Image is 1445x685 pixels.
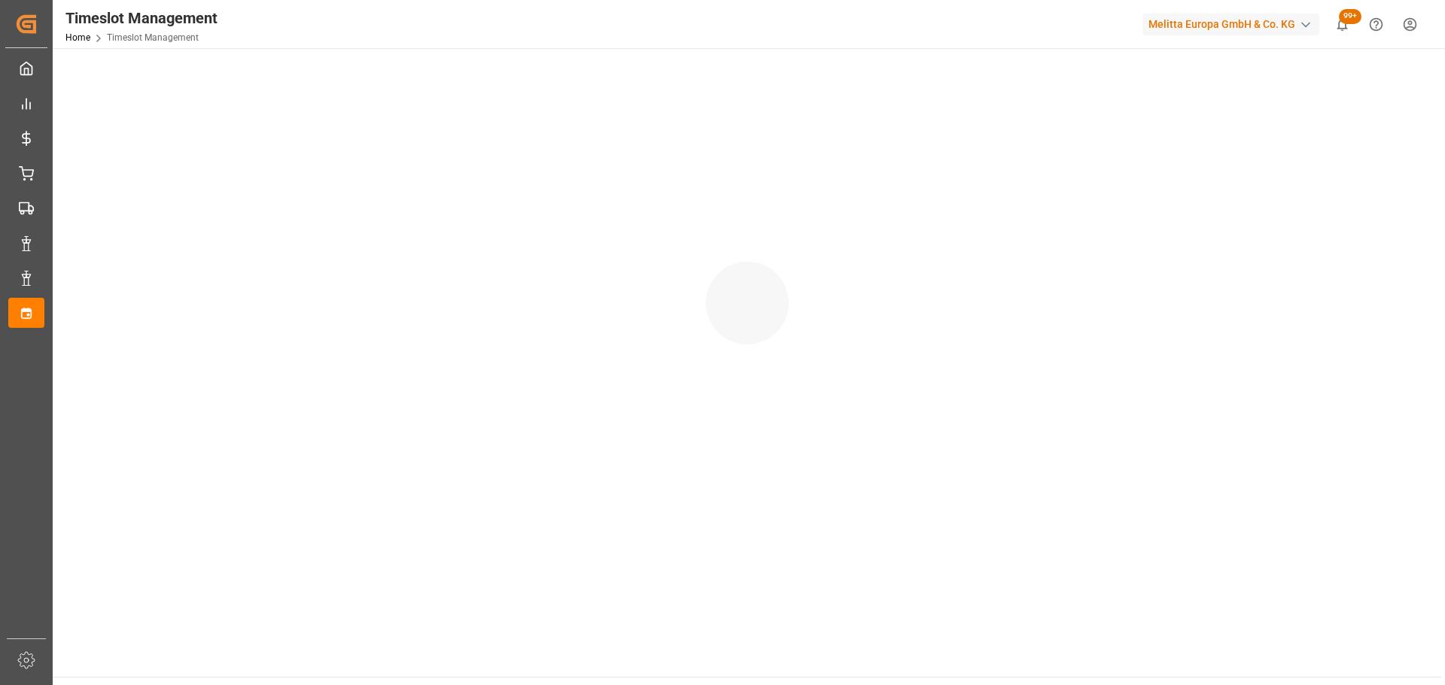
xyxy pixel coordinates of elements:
[1142,14,1319,35] div: Melitta Europa GmbH & Co. KG
[1359,8,1393,41] button: Help Center
[1339,9,1361,24] span: 99+
[65,7,218,29] div: Timeslot Management
[65,32,90,43] a: Home
[1325,8,1359,41] button: show 100 new notifications
[1142,10,1325,38] button: Melitta Europa GmbH & Co. KG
